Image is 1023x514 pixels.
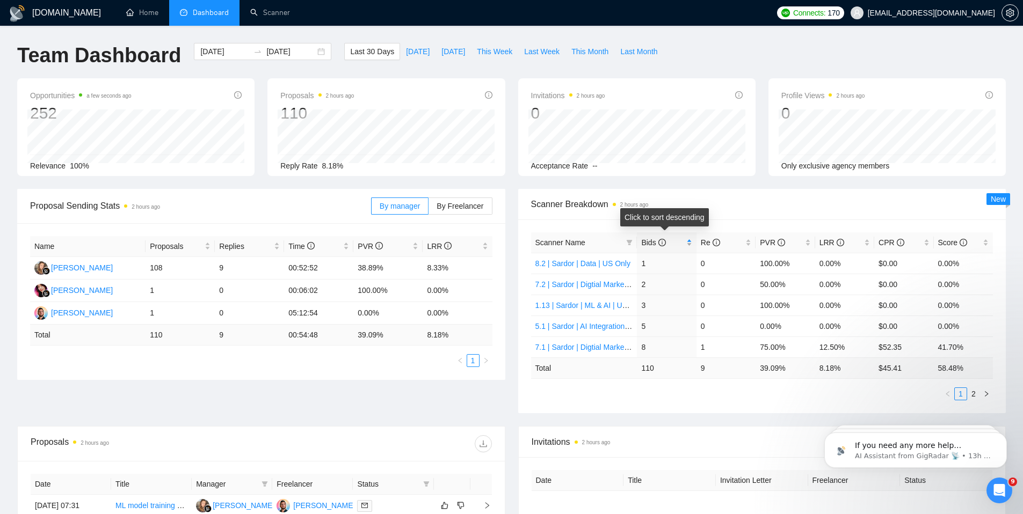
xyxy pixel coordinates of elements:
[180,9,187,16] span: dashboard
[874,295,933,315] td: $0.00
[531,161,589,170] span: Acceptance Rate
[284,325,353,346] td: 00:54:48
[756,253,815,274] td: 100.00%
[756,295,815,315] td: 100.00%
[357,478,418,490] span: Status
[280,103,354,123] div: 110
[150,240,202,252] span: Proposals
[375,242,383,249] span: info-circle
[1009,478,1017,486] span: 9
[34,261,48,275] img: NK
[535,343,695,351] a: 7.1 | Sardor | Digtial Marketing PPC | Worldwide
[34,263,113,271] a: NK[PERSON_NAME]
[735,91,743,99] span: info-circle
[293,500,355,511] div: [PERSON_NAME]
[454,354,467,367] li: Previous Page
[475,435,492,452] button: download
[30,103,132,123] div: 252
[322,161,344,170] span: 8.18%
[31,474,111,495] th: Date
[344,43,400,60] button: Last 30 Days
[30,199,371,212] span: Proposal Sending Stats
[51,284,113,296] div: [PERSON_NAME]
[941,387,954,400] button: left
[253,47,262,56] span: to
[535,238,585,247] span: Scanner Name
[815,315,874,336] td: 0.00%
[31,435,261,452] div: Proposals
[620,46,657,57] span: Last Month
[423,481,430,487] span: filter
[756,336,815,357] td: 75.00%
[437,202,483,210] span: By Freelancer
[781,9,790,17] img: upwork-logo.png
[696,357,756,378] td: 9
[874,253,933,274] td: $0.00
[781,161,890,170] span: Only exclusive agency members
[480,354,492,367] li: Next Page
[34,284,48,297] img: NK
[983,391,990,397] span: right
[30,161,66,170] span: Relevance
[828,7,839,19] span: 170
[716,470,808,491] th: Invitation Letter
[874,274,933,295] td: $0.00
[219,240,272,252] span: Replies
[756,357,815,378] td: 39.09 %
[467,355,479,366] a: 1
[582,439,611,445] time: 2 hours ago
[146,302,215,325] td: 1
[423,325,492,346] td: 8.18 %
[213,500,274,511] div: [PERSON_NAME]
[471,43,518,60] button: This Week
[326,93,354,99] time: 2 hours ago
[132,204,160,210] time: 2 hours ago
[934,253,993,274] td: 0.00%
[535,301,645,310] a: 1.13 | Sardor | ML & AI | US Only
[423,302,492,325] td: 0.00%
[51,307,113,319] div: [PERSON_NAME]
[934,295,993,315] td: 0.00%
[288,242,314,251] span: Time
[1002,9,1018,17] span: setting
[42,290,50,297] img: gigradar-bm.png
[945,391,951,397] span: left
[696,274,756,295] td: 0
[1002,9,1019,17] a: setting
[592,161,597,170] span: --
[361,502,368,509] span: mail
[262,481,268,487] span: filter
[565,43,614,60] button: This Month
[623,470,716,491] th: Title
[713,239,720,246] span: info-circle
[353,280,423,302] td: 100.00%
[967,387,980,400] li: 2
[571,46,608,57] span: This Month
[17,43,181,68] h1: Team Dashboard
[467,354,480,367] li: 1
[215,280,284,302] td: 0
[353,325,423,346] td: 39.09 %
[234,91,242,99] span: info-circle
[968,388,980,400] a: 2
[781,103,865,123] div: 0
[42,267,50,275] img: gigradar-bm.png
[280,161,317,170] span: Reply Rate
[86,93,131,99] time: a few seconds ago
[280,89,354,102] span: Proposals
[531,357,637,378] td: Total
[756,274,815,295] td: 50.00%
[626,239,633,246] span: filter
[438,499,451,512] button: like
[353,302,423,325] td: 0.00%
[444,242,452,249] span: info-circle
[934,357,993,378] td: 58.48 %
[696,336,756,357] td: 1
[111,474,192,495] th: Title
[259,476,270,492] span: filter
[701,238,720,247] span: Re
[531,103,605,123] div: 0
[879,238,904,247] span: CPR
[146,280,215,302] td: 1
